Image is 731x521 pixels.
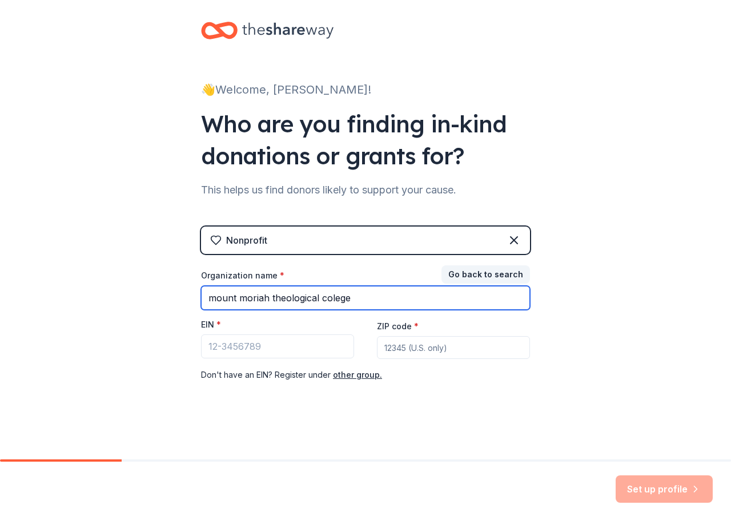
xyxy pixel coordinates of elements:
div: This helps us find donors likely to support your cause. [201,181,530,199]
div: Nonprofit [226,233,267,247]
input: 12-3456789 [201,334,354,358]
input: 12345 (U.S. only) [377,336,530,359]
button: Go back to search [441,265,530,284]
div: 👋 Welcome, [PERSON_NAME]! [201,80,530,99]
div: Who are you finding in-kind donations or grants for? [201,108,530,172]
div: Don ' t have an EIN? Register under [201,368,530,382]
button: other group. [333,368,382,382]
label: Organization name [201,270,284,281]
input: American Red Cross [201,286,530,310]
label: EIN [201,319,221,330]
label: ZIP code [377,321,419,332]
